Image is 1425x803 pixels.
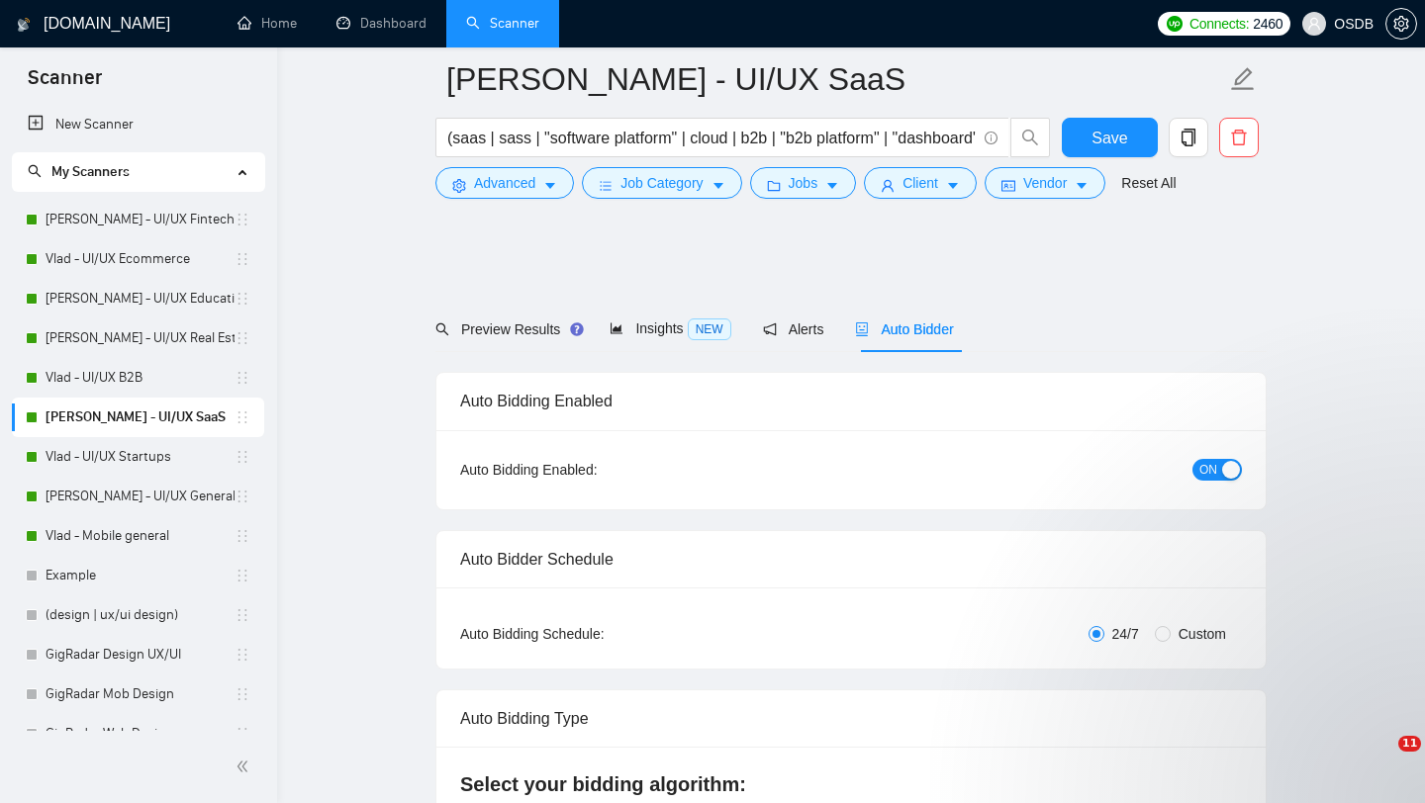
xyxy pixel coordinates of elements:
a: New Scanner [28,105,248,144]
span: Auto Bidder [855,321,953,337]
button: Save [1062,118,1158,157]
li: Vlad - UI/UX Real Estate [12,318,264,358]
div: Auto Bidding Type [460,690,1242,747]
button: folderJobscaret-down [750,167,857,199]
span: My Scanners [28,163,130,180]
li: GigRadar Web Design [12,714,264,754]
a: dashboardDashboard [336,15,427,32]
span: Save [1092,126,1127,150]
span: search [1011,129,1049,146]
button: barsJob Categorycaret-down [582,167,741,199]
span: caret-down [825,178,839,193]
div: Auto Bidder Schedule [460,531,1242,587]
span: edit [1230,66,1256,92]
span: robot [855,322,869,336]
span: folder [767,178,781,193]
span: caret-down [946,178,960,193]
div: Auto Bidding Schedule: [460,623,720,645]
a: [PERSON_NAME] - UI/UX Fintech [46,200,235,239]
a: Vlad - UI/UX Startups [46,437,235,477]
span: holder [235,370,250,386]
a: Vlad - UI/UX B2B [46,358,235,398]
iframe: Intercom live chat [1358,736,1405,783]
span: 11 [1398,736,1421,752]
a: (design | ux/ui design) [46,595,235,635]
button: setting [1385,8,1417,40]
a: setting [1385,16,1417,32]
h4: Select your bidding algorithm: [460,770,1242,798]
span: holder [235,528,250,544]
span: holder [235,489,250,504]
span: holder [235,409,250,425]
span: ON [1199,459,1217,481]
span: user [881,178,895,193]
span: holder [235,686,250,702]
a: [PERSON_NAME] - UI/UX Education [46,279,235,318]
a: [PERSON_NAME] - UI/UX SaaS [46,398,235,437]
span: notification [763,322,777,336]
a: GigRadar Mob Design [46,674,235,714]
div: Auto Bidding Enabled: [460,459,720,481]
span: holder [235,251,250,267]
span: Preview Results [435,321,578,337]
span: setting [1386,16,1416,32]
span: Vendor [1023,172,1067,194]
li: (design | ux/ui design) [12,595,264,635]
button: search [1010,118,1050,157]
span: NEW [688,318,731,340]
li: Vlad - UI/UX Education [12,279,264,318]
span: user [1307,17,1321,31]
span: setting [452,178,466,193]
span: Insights [610,320,730,336]
button: userClientcaret-down [864,167,977,199]
span: delete [1220,129,1258,146]
span: caret-down [543,178,557,193]
span: My Scanners [51,163,130,180]
span: Jobs [789,172,818,194]
span: area-chart [610,321,623,335]
button: copy [1169,118,1208,157]
div: Auto Bidding Enabled [460,373,1242,429]
span: Advanced [474,172,535,194]
a: Vlad - UI/UX Ecommerce [46,239,235,279]
span: holder [235,568,250,583]
a: searchScanner [466,15,539,32]
a: homeHome [237,15,297,32]
span: holder [235,726,250,742]
li: Vlad - UI/UX Startups [12,437,264,477]
button: delete [1219,118,1259,157]
input: Scanner name... [446,54,1226,104]
a: Example [46,556,235,595]
input: Search Freelance Jobs... [447,126,976,150]
a: [PERSON_NAME] - UI/UX General [46,477,235,516]
li: Example [12,556,264,595]
li: GigRadar Mob Design [12,674,264,714]
li: New Scanner [12,105,264,144]
button: idcardVendorcaret-down [985,167,1105,199]
span: copy [1170,129,1207,146]
span: Connects: [1189,13,1249,35]
a: [PERSON_NAME] - UI/UX Real Estate [46,318,235,358]
li: Vlad - UI/UX Fintech [12,200,264,239]
span: holder [235,291,250,307]
li: Vlad - Mobile general [12,516,264,556]
a: Reset All [1121,172,1176,194]
span: holder [235,212,250,227]
a: Vlad - Mobile general [46,516,235,556]
span: Job Category [620,172,703,194]
li: GigRadar Design UX/UI [12,635,264,674]
button: settingAdvancedcaret-down [435,167,574,199]
span: Alerts [763,321,824,337]
span: search [28,164,42,178]
span: double-left [236,757,255,776]
span: info-circle [985,132,997,144]
span: holder [235,607,250,623]
span: Client [902,172,938,194]
li: Vlad - UI/UX General [12,477,264,516]
li: Vlad - UI/UX SaaS [12,398,264,437]
img: upwork-logo.png [1167,16,1183,32]
span: idcard [1001,178,1015,193]
img: logo [17,9,31,41]
div: Tooltip anchor [568,320,586,338]
span: bars [599,178,613,193]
